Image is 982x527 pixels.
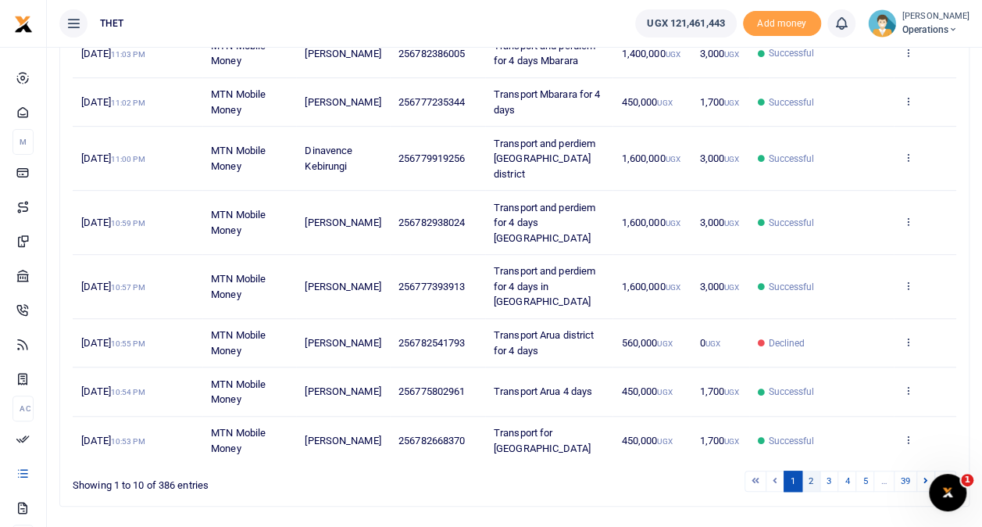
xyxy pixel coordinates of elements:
[705,339,720,348] small: UGX
[699,281,739,292] span: 3,000
[398,152,465,164] span: 256779919256
[902,10,970,23] small: [PERSON_NAME]
[81,217,145,228] span: [DATE]
[768,152,814,166] span: Successful
[305,217,380,228] span: [PERSON_NAME]
[724,388,739,396] small: UGX
[211,427,266,454] span: MTN Mobile Money
[211,273,266,300] span: MTN Mobile Money
[111,339,145,348] small: 10:55 PM
[81,48,145,59] span: [DATE]
[768,280,814,294] span: Successful
[657,388,672,396] small: UGX
[111,437,145,446] small: 10:53 PM
[305,385,380,397] span: [PERSON_NAME]
[494,329,594,357] span: Transport Arua district for 4 days
[305,281,380,292] span: [PERSON_NAME]
[305,435,380,446] span: [PERSON_NAME]
[837,471,856,492] a: 4
[635,9,737,38] a: UGX 121,461,443
[81,385,145,397] span: [DATE]
[855,471,874,492] a: 5
[14,17,33,29] a: logo-small logo-large logo-large
[73,469,434,493] div: Showing 1 to 10 of 386 entries
[699,96,739,108] span: 1,700
[12,396,34,421] li: Ac
[768,434,814,448] span: Successful
[768,216,814,230] span: Successful
[724,219,739,228] small: UGX
[699,337,720,349] span: 0
[724,155,739,163] small: UGX
[494,385,592,397] span: Transport Arua 4 days
[305,337,380,349] span: [PERSON_NAME]
[305,48,380,59] span: [PERSON_NAME]
[622,385,673,397] span: 450,000
[81,281,145,292] span: [DATE]
[868,9,896,38] img: profile-user
[784,471,802,492] a: 1
[902,23,970,37] span: Operations
[743,11,821,37] li: Toup your wallet
[665,50,680,59] small: UGX
[211,88,266,116] span: MTN Mobile Money
[81,435,145,446] span: [DATE]
[494,138,595,180] span: Transport and perdiem [GEOGRAPHIC_DATA] district
[699,385,739,397] span: 1,700
[12,129,34,155] li: M
[398,435,465,446] span: 256782668370
[398,48,465,59] span: 256782386005
[211,209,266,236] span: MTN Mobile Money
[14,15,33,34] img: logo-small
[743,11,821,37] span: Add money
[724,283,739,292] small: UGX
[305,145,352,172] span: Dinavence Kebirungi
[111,388,145,396] small: 10:54 PM
[398,385,465,397] span: 256775802961
[657,437,672,446] small: UGX
[81,152,145,164] span: [DATE]
[657,99,672,107] small: UGX
[768,46,814,60] span: Successful
[665,283,680,292] small: UGX
[768,385,814,399] span: Successful
[494,265,595,307] span: Transport and perdiem for 4 days in [GEOGRAPHIC_DATA]
[494,427,591,454] span: Transport for [GEOGRAPHIC_DATA]
[699,152,739,164] span: 3,000
[622,281,680,292] span: 1,600,000
[398,217,465,228] span: 256782938024
[768,95,814,109] span: Successful
[743,16,821,28] a: Add money
[305,96,380,108] span: [PERSON_NAME]
[622,152,680,164] span: 1,600,000
[111,283,145,292] small: 10:57 PM
[81,337,145,349] span: [DATE]
[622,48,680,59] span: 1,400,000
[622,337,673,349] span: 560,000
[961,474,973,486] span: 1
[724,437,739,446] small: UGX
[894,471,917,492] a: 39
[665,219,680,228] small: UGX
[768,336,805,350] span: Declined
[111,219,145,228] small: 10:59 PM
[398,96,465,108] span: 256777235344
[494,202,595,244] span: Transport and perdiem for 4 days [GEOGRAPHIC_DATA]
[868,9,970,38] a: profile-user [PERSON_NAME] Operations
[699,217,739,228] span: 3,000
[699,48,739,59] span: 3,000
[724,99,739,107] small: UGX
[665,155,680,163] small: UGX
[724,50,739,59] small: UGX
[398,281,465,292] span: 256777393913
[929,474,966,511] iframe: Intercom live chat
[111,99,145,107] small: 11:02 PM
[398,337,465,349] span: 256782541793
[111,155,145,163] small: 11:00 PM
[647,16,725,31] span: UGX 121,461,443
[622,217,680,228] span: 1,600,000
[211,378,266,406] span: MTN Mobile Money
[820,471,838,492] a: 3
[657,339,672,348] small: UGX
[111,50,145,59] small: 11:03 PM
